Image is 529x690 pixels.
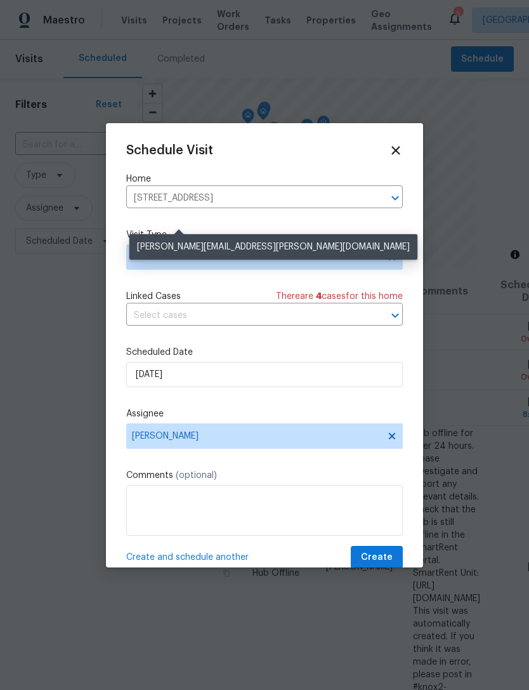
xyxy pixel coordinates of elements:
[361,550,393,566] span: Create
[126,173,403,185] label: Home
[126,144,213,157] span: Schedule Visit
[126,362,403,387] input: M/D/YYYY
[351,546,403,569] button: Create
[126,189,367,208] input: Enter in an address
[129,234,417,260] div: [PERSON_NAME][EMAIL_ADDRESS][PERSON_NAME][DOMAIN_NAME]
[386,307,404,324] button: Open
[126,346,403,359] label: Scheduled Date
[126,229,403,241] label: Visit Type
[126,551,249,564] span: Create and schedule another
[316,292,322,301] span: 4
[126,290,181,303] span: Linked Cases
[126,469,403,482] label: Comments
[132,431,381,441] span: [PERSON_NAME]
[176,471,217,480] span: (optional)
[126,306,367,326] input: Select cases
[386,189,404,207] button: Open
[389,143,403,157] span: Close
[276,290,403,303] span: There are case s for this home
[126,408,403,420] label: Assignee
